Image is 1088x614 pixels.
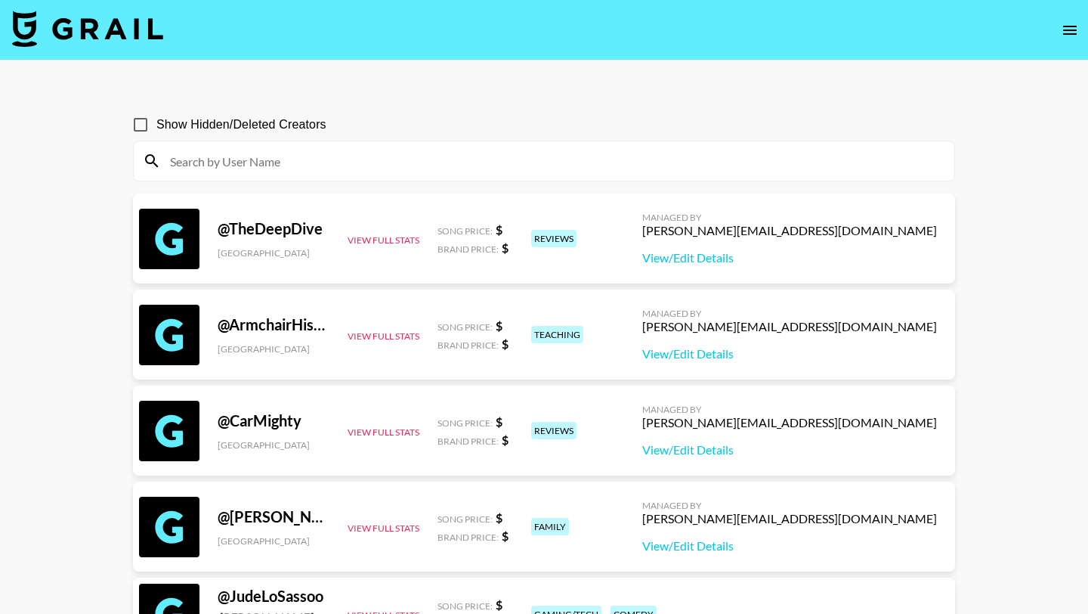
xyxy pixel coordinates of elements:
[437,436,499,447] span: Brand Price:
[348,523,419,534] button: View Full Stats
[218,247,329,259] div: [GEOGRAPHIC_DATA]
[502,240,508,255] strong: $
[642,250,937,265] a: View/Edit Details
[531,326,583,343] div: teaching
[437,532,499,543] span: Brand Price:
[218,315,329,334] div: @ ArmchairHistorian
[218,411,329,430] div: @ CarMighty
[531,422,576,439] div: reviews
[437,243,499,255] span: Brand Price:
[502,433,508,447] strong: $
[642,442,937,457] a: View/Edit Details
[12,11,163,47] img: Grail Talent
[218,587,329,606] div: @ JudeLoSassoo
[348,234,419,246] button: View Full Stats
[218,219,329,238] div: @ TheDeepDive
[496,597,502,612] strong: $
[642,319,937,334] div: [PERSON_NAME][EMAIL_ADDRESS][DOMAIN_NAME]
[218,343,329,355] div: [GEOGRAPHIC_DATA]
[531,518,569,535] div: family
[502,529,508,543] strong: $
[437,225,493,237] span: Song Price:
[437,321,493,333] span: Song Price:
[531,230,576,247] div: reviews
[218,507,329,526] div: @ [PERSON_NAME]
[496,414,502,429] strong: $
[496,510,502,525] strong: $
[642,346,937,361] a: View/Edit Details
[642,308,937,319] div: Managed By
[156,116,326,134] span: Show Hidden/Deleted Creators
[502,336,508,351] strong: $
[437,417,493,429] span: Song Price:
[496,222,502,237] strong: $
[1055,15,1085,45] button: open drawer
[642,404,937,415] div: Managed By
[642,500,937,511] div: Managed By
[348,330,419,342] button: View Full Stats
[642,415,937,430] div: [PERSON_NAME][EMAIL_ADDRESS][DOMAIN_NAME]
[642,511,937,526] div: [PERSON_NAME][EMAIL_ADDRESS][DOMAIN_NAME]
[348,426,419,438] button: View Full Stats
[218,439,329,451] div: [GEOGRAPHIC_DATA]
[161,149,945,173] input: Search by User Name
[496,318,502,333] strong: $
[218,535,329,547] div: [GEOGRAPHIC_DATA]
[437,600,493,612] span: Song Price:
[437,340,499,351] span: Brand Price:
[642,223,937,238] div: [PERSON_NAME][EMAIL_ADDRESS][DOMAIN_NAME]
[642,212,937,223] div: Managed By
[642,538,937,554] a: View/Edit Details
[437,513,493,525] span: Song Price:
